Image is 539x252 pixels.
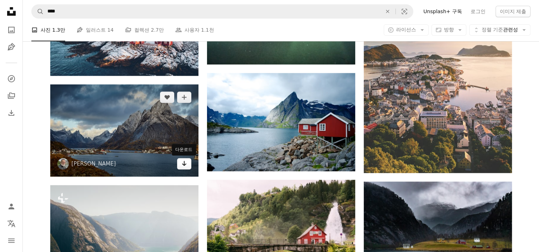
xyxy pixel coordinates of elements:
span: 2.7만 [151,26,164,34]
button: 컬렉션에 추가 [177,91,191,103]
button: 이미지 제출 [496,6,530,17]
a: 일러스트 [4,40,19,54]
a: Unsplash+ 구독 [419,6,466,17]
a: 낮에는 산과 나무 근처에 있는 집들 [364,220,512,226]
span: 1.1천 [201,26,214,34]
span: 라이선스 [396,27,416,32]
span: 14 [107,26,114,34]
a: 구름 낀 하늘 아래 바위 산 근처의 물길 [50,127,198,133]
button: 삭제 [380,5,395,18]
a: 일러스트 14 [77,19,114,41]
a: 홈 — Unsplash [4,4,19,20]
button: 좋아요 [160,91,174,103]
a: 사진 [4,23,19,37]
button: 시각적 검색 [396,5,413,18]
button: 메뉴 [4,233,19,248]
button: 라이선스 [384,24,429,36]
a: 낮에 수역 사이의 주택의 항공 사진 [364,58,512,65]
a: [PERSON_NAME] [72,160,116,167]
a: 다운로드 [177,158,191,169]
span: 정렬 기준 [482,27,503,32]
img: 구름 낀 하늘 아래 바위 산 근처의 물길 [50,84,198,177]
button: 정렬 기준관련성 [469,24,530,36]
a: 로그인 [466,6,490,17]
img: Vidar Nordli-Mathisen의 프로필로 이동 [57,158,69,169]
a: 무성한 녹색 언덕 위에 앉아있는 빨간 집 [207,226,355,232]
a: 컬렉션 [4,89,19,103]
img: 수역 앞의 빨간색과 흰색 목조 주택 [207,73,355,171]
div: 다운로드 [172,144,196,156]
span: 관련성 [482,26,518,33]
a: 로그인 / 가입 [4,199,19,214]
a: 수역 앞의 빨간색과 흰색 목조 주택 [207,119,355,125]
span: 방향 [444,27,454,32]
button: 언어 [4,216,19,231]
button: 방향 [431,24,466,36]
form: 사이트 전체에서 이미지 찾기 [31,4,413,19]
a: 다운로드 내역 [4,106,19,120]
a: 사용자 1.1천 [175,19,214,41]
a: 컬렉션 2.7만 [125,19,164,41]
a: 탐색 [4,72,19,86]
button: Unsplash 검색 [32,5,44,18]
